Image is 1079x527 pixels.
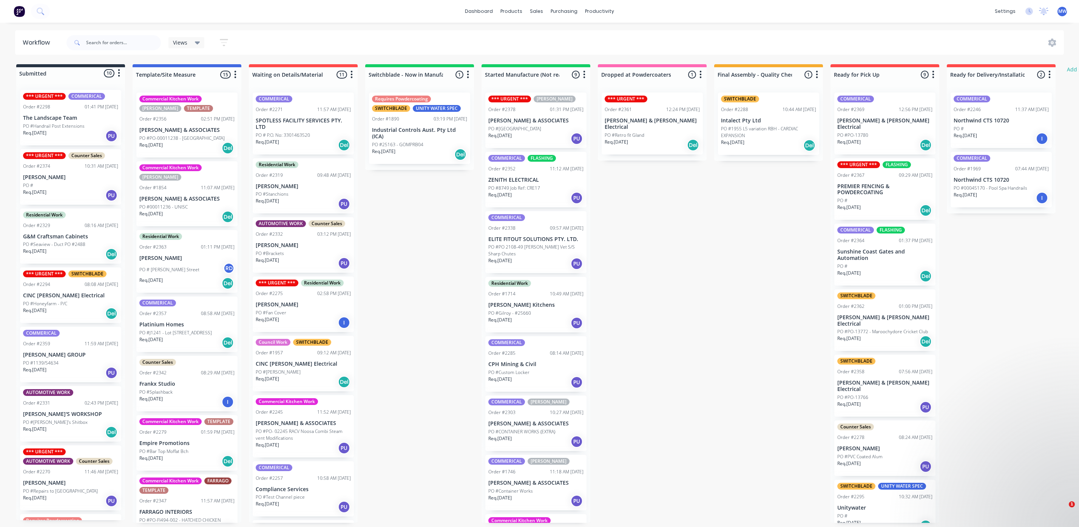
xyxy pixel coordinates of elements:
[920,139,932,151] div: Del
[837,117,932,130] p: [PERSON_NAME] & [PERSON_NAME] Electrical
[837,263,847,270] p: PO #
[201,429,235,436] div: 01:59 PM [DATE]
[256,183,351,190] p: [PERSON_NAME]
[139,142,163,148] p: Req. [DATE]
[372,96,431,102] div: Requires Powdercoating
[317,409,351,416] div: 11:52 AM [DATE]
[721,96,759,102] div: SWITCHBLADE
[899,172,932,179] div: 09:29 AM [DATE]
[488,291,516,297] div: Order #1714
[253,93,354,155] div: COMMERICALOrder #227111:57 AM [DATE]SPOTLESS FACILITY SERVICES PTY. LTDPO # P.O. No: 3301463520Re...
[899,368,932,375] div: 07:56 AM [DATE]
[23,281,50,288] div: Order #2294
[256,242,351,249] p: [PERSON_NAME]
[338,198,350,210] div: PU
[256,96,292,102] div: COMMERICAL
[488,350,516,357] div: Order #2285
[256,220,306,227] div: AUTOMOTIVE WORK
[256,161,298,168] div: Residential Work
[954,155,990,162] div: COMMERICAL
[834,158,935,220] div: *** URGENT ***FLASHINGOrder #236709:29 AM [DATE]PREMIER FENCING & POWDERCOATINGPO #Req.[DATE]Del
[954,96,990,102] div: COMMERICAL
[899,106,932,113] div: 12:56 PM [DATE]
[837,335,861,342] p: Req. [DATE]
[372,116,399,122] div: Order #1890
[317,106,351,113] div: 11:57 AM [DATE]
[20,327,121,382] div: COMMERICALOrder #235911:59 AM [DATE][PERSON_NAME] GROUPPO #1139/54634Req.[DATE]PU
[317,231,351,238] div: 03:12 PM [DATE]
[222,337,234,349] div: Del
[256,231,283,238] div: Order #2332
[534,96,576,102] div: [PERSON_NAME]
[256,409,283,416] div: Order #2245
[920,335,932,348] div: Del
[605,117,700,130] p: [PERSON_NAME] & [PERSON_NAME] Electrical
[139,105,181,112] div: [PERSON_NAME]
[837,237,864,244] div: Order #2364
[550,165,583,172] div: 11:12 AM [DATE]
[461,6,497,17] a: dashboard
[139,184,167,191] div: Order #1854
[488,317,512,323] p: Req. [DATE]
[20,267,121,323] div: *** URGENT ***SWITCHBLADEOrder #229408:08 AM [DATE]CINC [PERSON_NAME] ElectricalPO #Honeyfarm - P...
[666,106,700,113] div: 12:24 PM [DATE]
[105,248,117,260] div: Del
[372,141,423,148] p: PO #25163 - GOMPRB04
[317,349,351,356] div: 09:12 AM [DATE]
[256,442,279,448] p: Req. [DATE]
[222,455,234,467] div: Del
[550,225,583,232] div: 09:57 AM [DATE]
[105,130,117,142] div: PU
[86,35,161,50] input: Search for orders...
[139,300,176,306] div: COMMERICAL
[721,106,748,113] div: Order #2288
[954,106,981,113] div: Order #2246
[372,148,395,155] p: Req. [DATE]
[834,224,935,286] div: COMMERICALFLASHINGOrder #236401:37 PM [DATE]Sunshine Coast Gates and AutomationPO #Req.[DATE]Del
[951,93,1052,148] div: COMMERICALOrder #224611:37 AM [DATE]Northwind CTS 10720PO #Req.[DATE]I
[488,458,525,465] div: COMMERICAL
[256,139,279,145] p: Req. [DATE]
[256,420,351,427] p: [PERSON_NAME] & ASSOCIATES
[139,310,167,317] div: Order #2357
[488,125,541,132] p: PO #[GEOGRAPHIC_DATA]
[23,330,60,337] div: COMMERICAL
[837,314,932,327] p: [PERSON_NAME] & [PERSON_NAME] Electrical
[837,132,868,139] p: PO #PO-13780
[837,204,861,211] p: Req. [DATE]
[488,339,525,346] div: COMMERICAL
[139,448,188,455] p: PO #Bar Top Moffat Bch
[222,277,234,289] div: Del
[253,395,354,457] div: Commercial Kitchen WorkOrder #224511:52 AM [DATE][PERSON_NAME] & ASSOCIATESPO #PO- 02245 RACV Noo...
[721,117,816,124] p: Intalect Pty Ltd
[256,361,351,367] p: CINC [PERSON_NAME] Electrical
[338,442,350,454] div: PU
[23,389,73,396] div: AUTOMOTIVE WORK
[256,172,283,179] div: Order #2319
[837,358,875,365] div: SWITCHBLADE
[485,93,587,148] div: *** URGENT ***[PERSON_NAME]Order #237801:31 PM [DATE][PERSON_NAME] & ASSOCIATESPO #[GEOGRAPHIC_DA...
[23,174,118,181] p: [PERSON_NAME]
[837,401,861,408] p: Req. [DATE]
[23,307,46,314] p: Req. [DATE]
[372,105,410,112] div: SWITCHBLADE
[488,257,512,264] p: Req. [DATE]
[488,155,525,162] div: COMMERICAL
[256,250,284,257] p: PO #Brackets
[139,455,163,462] p: Req. [DATE]
[23,426,46,433] p: Req. [DATE]
[136,93,238,158] div: Commercial Kitchen Work[PERSON_NAME]TEMPLATEOrder #235602:51 PM [DATE][PERSON_NAME] & ASSOCIATESP...
[68,93,105,100] div: COMMERICAL
[256,316,279,323] p: Req. [DATE]
[550,291,583,297] div: 10:49 AM [DATE]
[256,376,279,382] p: Req. [DATE]
[301,280,344,286] div: Residential Work
[488,132,512,139] p: Req. [DATE]
[488,302,583,308] p: [PERSON_NAME] Kitchens
[256,309,286,316] p: PO #Fan Cover
[253,217,354,273] div: AUTOMOTIVE WORKCounter SalesOrder #233203:12 PM [DATE][PERSON_NAME]PO #BracketsReq.[DATE]PU
[834,420,935,476] div: Counter SalesOrder #227808:24 AM [DATE][PERSON_NAME]PO #PVC Coated AlumReq.[DATE]PU
[485,211,587,274] div: COMMERICALOrder #233809:57 AM [DATE]ELITE FITOUT SOLUTIONS PTY. LTD.PO #PO 2108-49 [PERSON_NAME] ...
[309,220,345,227] div: Counter Sales
[139,381,235,387] p: Frankx Studio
